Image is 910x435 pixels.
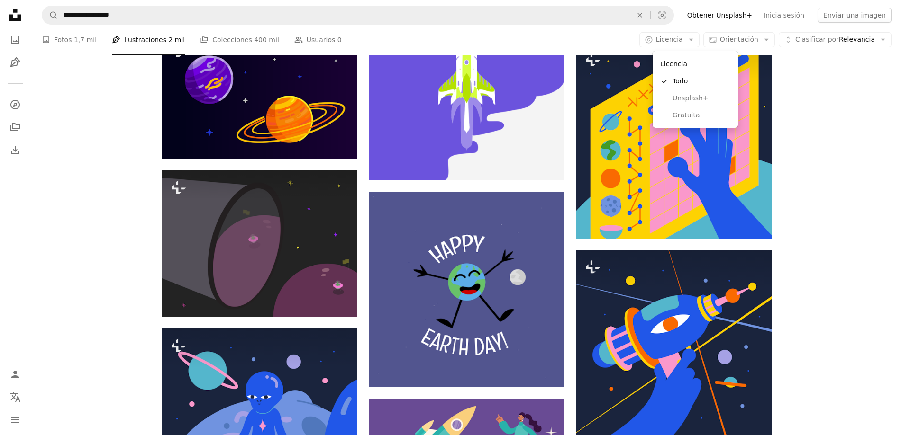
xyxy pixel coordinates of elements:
[656,55,734,73] div: Licencia
[656,36,683,43] span: Licencia
[653,51,738,128] div: Licencia
[673,111,730,120] span: Gratuita
[673,77,730,86] span: Todo
[703,32,775,47] button: Orientación
[673,94,730,103] span: Unsplash+
[639,32,700,47] button: Licencia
